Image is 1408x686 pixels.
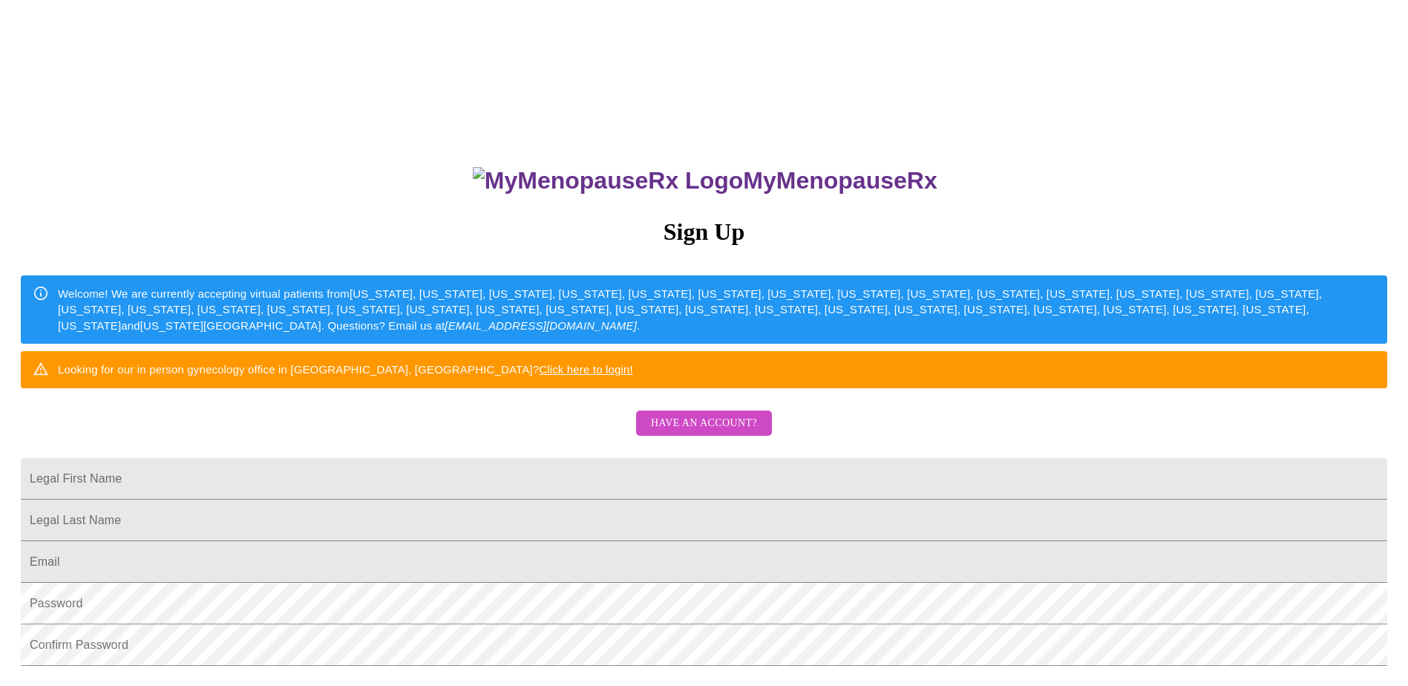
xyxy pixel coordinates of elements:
[21,218,1387,246] h3: Sign Up
[632,426,776,439] a: Have an account?
[445,319,637,332] em: [EMAIL_ADDRESS][DOMAIN_NAME]
[539,363,633,376] a: Click here to login!
[473,167,743,195] img: MyMenopauseRx Logo
[636,411,772,437] button: Have an account?
[58,280,1375,339] div: Welcome! We are currently accepting virtual patients from [US_STATE], [US_STATE], [US_STATE], [US...
[23,167,1388,195] h3: MyMenopauseRx
[651,414,757,433] span: Have an account?
[58,356,633,383] div: Looking for our in person gynecology office in [GEOGRAPHIC_DATA], [GEOGRAPHIC_DATA]?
